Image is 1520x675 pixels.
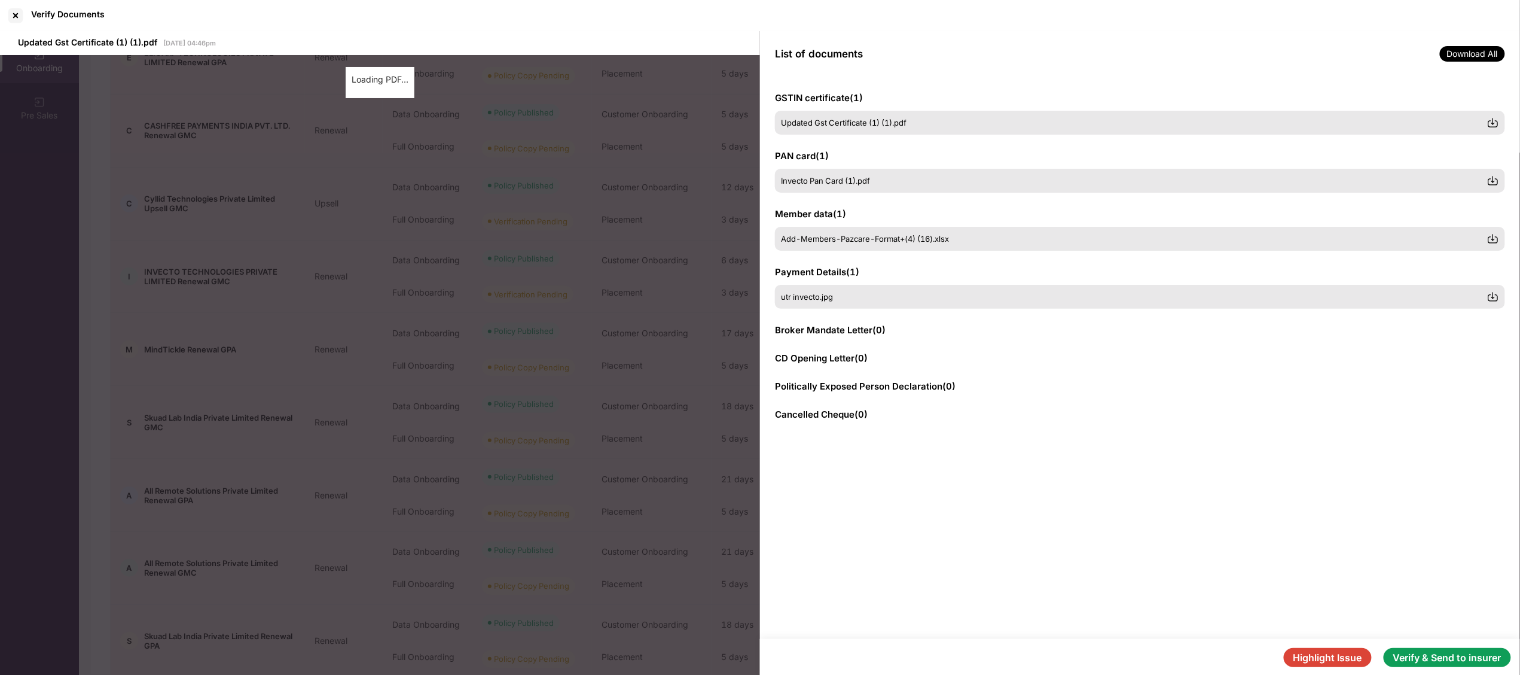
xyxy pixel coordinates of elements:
span: Updated Gst Certificate (1) (1).pdf [781,118,906,127]
button: Highlight Issue [1284,648,1372,667]
div: Verify Documents [31,9,105,19]
img: svg+xml;base64,PHN2ZyBpZD0iRG93bmxvYWQtMzJ4MzIiIHhtbG5zPSJodHRwOi8vd3d3LnczLm9yZy8yMDAwL3N2ZyIgd2... [1487,175,1499,187]
span: [DATE] 04:46pm [163,39,216,47]
span: utr invecto.jpg [781,292,833,302]
img: svg+xml;base64,PHN2ZyBpZD0iRG93bmxvYWQtMzJ4MzIiIHhtbG5zPSJodHRwOi8vd3d3LnczLm9yZy8yMDAwL3N2ZyIgd2... [1487,233,1499,245]
div: Loading PDF… [352,73,408,86]
button: Verify & Send to insurer [1384,648,1511,667]
span: GSTIN certificate ( 1 ) [775,92,863,104]
span: Download All [1440,46,1505,62]
span: Broker Mandate Letter ( 0 ) [775,324,886,336]
span: Updated Gst Certificate (1) (1).pdf [18,37,157,47]
span: Invecto Pan Card (1).pdf [781,176,870,186]
span: CD Opening Letter ( 0 ) [775,352,868,364]
img: svg+xml;base64,PHN2ZyBpZD0iRG93bmxvYWQtMzJ4MzIiIHhtbG5zPSJodHRwOi8vd3d3LnczLm9yZy8yMDAwL3N2ZyIgd2... [1487,117,1499,129]
span: Add-Members-Pazcare-Format+(4) (16).xlsx [781,234,949,244]
span: Payment Details ( 1 ) [775,266,859,278]
span: PAN card ( 1 ) [775,150,829,162]
span: Member data ( 1 ) [775,208,846,220]
img: svg+xml;base64,PHN2ZyBpZD0iRG93bmxvYWQtMzJ4MzIiIHhtbG5zPSJodHRwOi8vd3d3LnczLm9yZy8yMDAwL3N2ZyIgd2... [1487,291,1499,303]
span: Politically Exposed Person Declaration ( 0 ) [775,381,956,392]
span: Cancelled Cheque ( 0 ) [775,409,868,420]
span: List of documents [775,48,863,60]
